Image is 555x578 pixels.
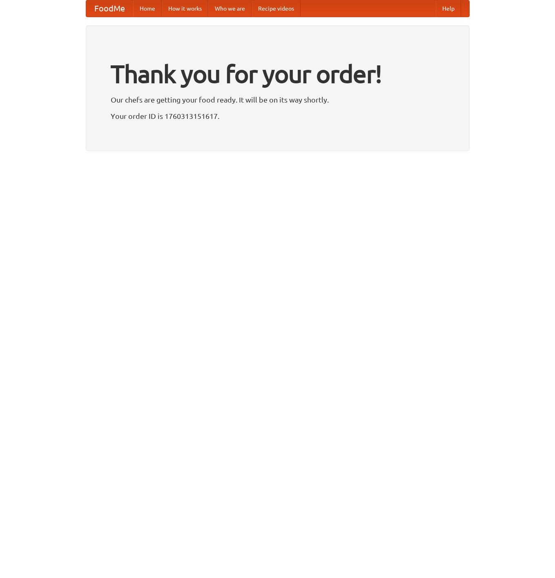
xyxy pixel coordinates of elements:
a: FoodMe [86,0,133,17]
h1: Thank you for your order! [111,54,445,94]
p: Your order ID is 1760313151617. [111,110,445,122]
a: Home [133,0,162,17]
a: Recipe videos [252,0,301,17]
a: Who we are [208,0,252,17]
a: How it works [162,0,208,17]
p: Our chefs are getting your food ready. It will be on its way shortly. [111,94,445,106]
a: Help [436,0,461,17]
